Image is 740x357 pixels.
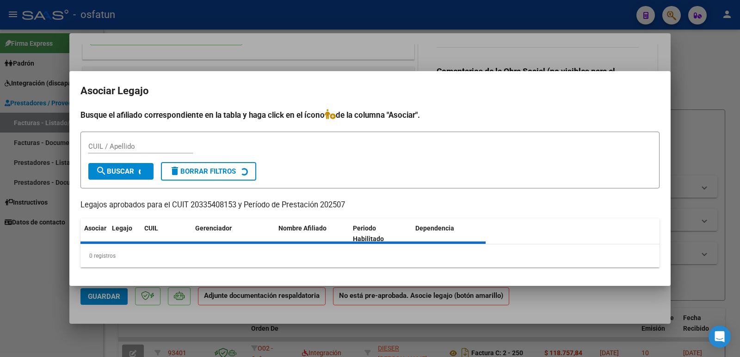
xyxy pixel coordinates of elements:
h2: Asociar Legajo [80,82,660,100]
datatable-header-cell: Asociar [80,218,108,249]
datatable-header-cell: Periodo Habilitado [349,218,412,249]
span: Legajo [112,224,132,232]
datatable-header-cell: Dependencia [412,218,486,249]
span: Buscar [96,167,134,175]
button: Buscar [88,163,154,180]
span: Dependencia [415,224,454,232]
datatable-header-cell: Legajo [108,218,141,249]
p: Legajos aprobados para el CUIT 20335408153 y Período de Prestación 202507 [80,200,660,211]
span: CUIL [144,224,158,232]
datatable-header-cell: Nombre Afiliado [275,218,349,249]
span: Gerenciador [195,224,232,232]
datatable-header-cell: CUIL [141,218,191,249]
mat-icon: search [96,165,107,176]
span: Borrar Filtros [169,167,236,175]
mat-icon: delete [169,165,180,176]
button: Borrar Filtros [161,162,256,181]
datatable-header-cell: Gerenciador [191,218,275,249]
div: Open Intercom Messenger [709,326,731,348]
div: 0 registros [80,244,660,267]
span: Periodo Habilitado [353,224,384,242]
span: Asociar [84,224,106,232]
span: Nombre Afiliado [278,224,327,232]
h4: Busque el afiliado correspondiente en la tabla y haga click en el ícono de la columna "Asociar". [80,109,660,121]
